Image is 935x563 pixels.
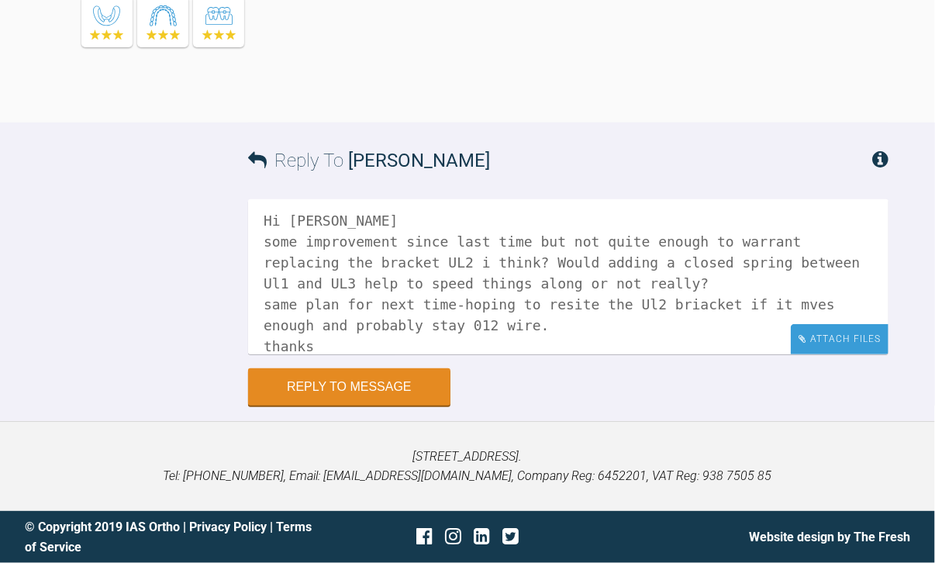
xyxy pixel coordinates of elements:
a: Website design by The Fresh [749,530,910,544]
textarea: Hi [PERSON_NAME] some improvement since last time but not quite enough to warrant replacing the b... [248,199,888,354]
span: [PERSON_NAME] [348,150,490,171]
div: © Copyright 2019 IAS Ortho | | [25,517,320,557]
div: Attach Files [791,324,888,354]
a: Terms of Service [25,520,312,554]
button: Reply to Message [248,368,450,406]
h3: Reply To [248,146,490,175]
p: [STREET_ADDRESS]. Tel: [PHONE_NUMBER], Email: [EMAIL_ADDRESS][DOMAIN_NAME], Company Reg: 6452201,... [25,447,910,486]
a: Privacy Policy [189,520,267,534]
